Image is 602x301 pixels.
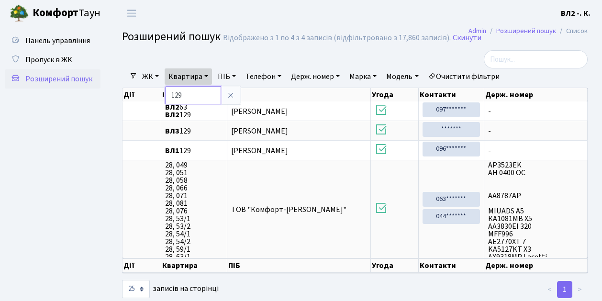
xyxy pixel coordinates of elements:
[561,8,591,19] a: ВЛ2 -. К.
[556,26,588,36] li: Список
[468,26,486,36] a: Admin
[371,88,419,101] th: Угода
[223,33,451,43] div: Відображено з 1 по 4 з 4 записів (відфільтровано з 17,860 записів).
[346,68,380,85] a: Марка
[165,145,179,156] b: ВЛ1
[161,258,227,273] th: Квартира
[5,31,100,50] a: Панель управління
[33,5,78,21] b: Комфорт
[382,68,422,85] a: Модель
[123,88,161,101] th: Дії
[165,126,179,136] b: ВЛ3
[231,204,346,215] span: ТОВ "Комфорт-[PERSON_NAME]"
[287,68,344,85] a: Держ. номер
[496,26,556,36] a: Розширений пошук
[557,281,572,298] a: 1
[484,88,588,101] th: Держ. номер
[231,106,288,117] span: [PERSON_NAME]
[165,68,212,85] a: Квартира
[371,258,419,273] th: Угода
[214,68,240,85] a: ПІБ
[227,258,370,273] th: ПІБ
[165,161,223,257] span: 28, 049 28, 051 28, 058 28, 066 28, 071 28, 081 28, 076 28, 53/1 28, 53/2 28, 54/1 28, 54/2 28, 5...
[10,4,29,23] img: logo.png
[484,258,588,273] th: Держ. номер
[453,33,481,43] a: Скинути
[454,21,602,41] nav: breadcrumb
[231,126,288,136] span: [PERSON_NAME]
[242,68,285,85] a: Телефон
[5,69,100,89] a: Розширений пошук
[165,103,223,119] span: 63 129
[122,28,221,45] span: Розширений пошук
[122,280,219,298] label: записів на сторінці
[120,5,144,21] button: Переключити навігацію
[161,88,227,101] th: Квартира
[488,161,583,257] span: AP3523EK АН 0400 ОС АА8787АР MIUADS A5 КА1081МВ X5 АА3830ЕІ 320 MFF996 AE2770XT 7 KA5127KT X3 AX9...
[488,127,583,135] span: -
[5,50,100,69] a: Пропуск в ЖК
[25,35,90,46] span: Панель управління
[165,110,179,120] b: ВЛ2
[488,108,583,115] span: -
[231,145,288,156] span: [PERSON_NAME]
[419,258,484,273] th: Контакти
[165,147,223,155] span: 129
[123,258,161,273] th: Дії
[488,147,583,155] span: -
[122,280,150,298] select: записів на сторінці
[227,88,370,101] th: ПІБ
[138,68,163,85] a: ЖК
[33,5,100,22] span: Таун
[25,74,92,84] span: Розширений пошук
[484,50,588,68] input: Пошук...
[165,127,223,135] span: 129
[25,55,72,65] span: Пропуск в ЖК
[165,102,179,112] b: ВЛ2
[419,88,484,101] th: Контакти
[424,68,503,85] a: Очистити фільтри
